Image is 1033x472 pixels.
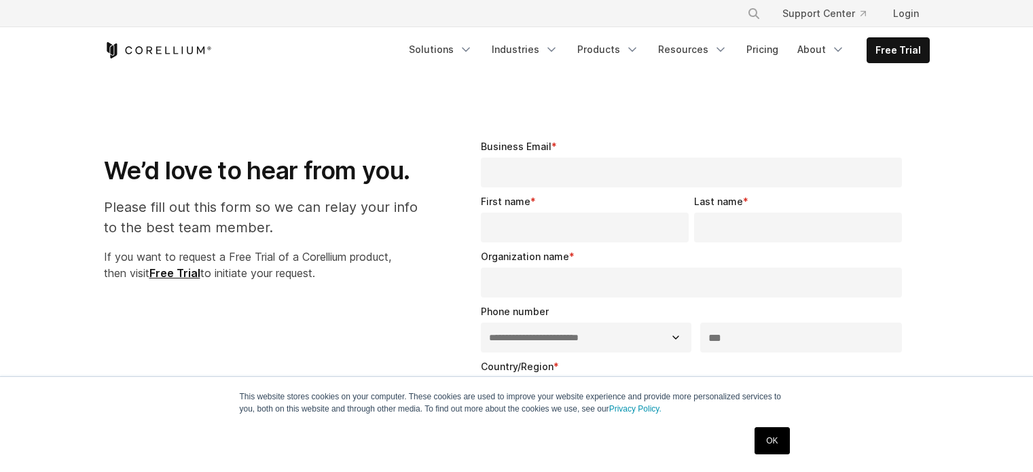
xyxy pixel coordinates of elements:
span: Business Email [481,141,551,152]
a: About [789,37,853,62]
span: First name [481,196,530,207]
p: Please fill out this form so we can relay your info to the best team member. [104,197,432,238]
button: Search [742,1,766,26]
p: If you want to request a Free Trial of a Corellium product, then visit to initiate your request. [104,249,432,281]
div: Navigation Menu [401,37,930,63]
a: Free Trial [867,38,929,62]
span: Organization name [481,251,569,262]
span: Last name [694,196,743,207]
a: Solutions [401,37,481,62]
span: Phone number [481,306,549,317]
a: Products [569,37,647,62]
a: Industries [484,37,566,62]
h1: We’d love to hear from you. [104,156,432,186]
div: Navigation Menu [731,1,930,26]
a: Pricing [738,37,786,62]
a: Resources [650,37,736,62]
a: Support Center [772,1,877,26]
p: This website stores cookies on your computer. These cookies are used to improve your website expe... [240,391,794,415]
a: OK [755,427,789,454]
a: Login [882,1,930,26]
a: Corellium Home [104,42,212,58]
a: Free Trial [149,266,200,280]
span: Country/Region [481,361,554,372]
a: Privacy Policy. [609,404,662,414]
